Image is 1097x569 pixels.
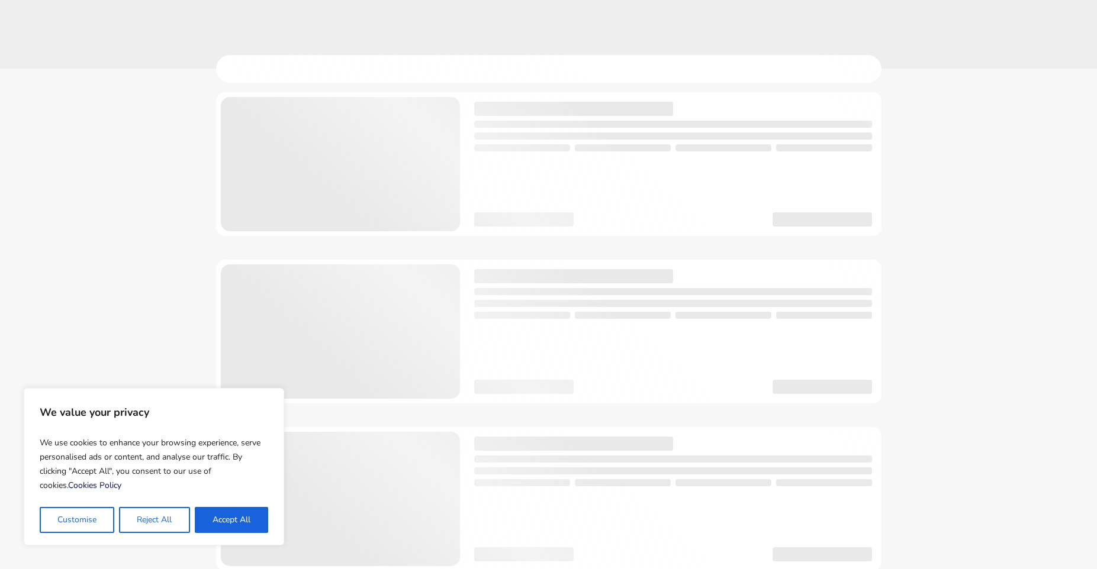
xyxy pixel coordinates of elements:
[119,507,189,533] button: Reject All
[24,388,284,545] div: We value your privacy
[40,400,268,424] p: We value your privacy
[195,507,268,533] button: Accept All
[40,507,114,533] button: Customise
[40,431,268,497] p: We use cookies to enhance your browsing experience, serve personalised ads or content, and analys...
[68,480,121,491] a: Cookies Policy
